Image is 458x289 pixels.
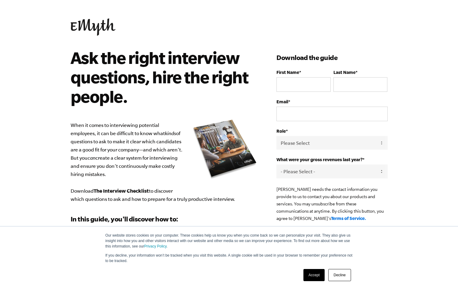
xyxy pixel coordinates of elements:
span: First Name [276,70,299,75]
p: Our website stores cookies on your computer. These cookies help us know you when you come back so... [105,233,353,249]
span: Role [276,128,286,134]
p: When it comes to interviewing potential employees, it can be difficult to know what of questions ... [71,121,259,203]
p: If you decline, your information won’t be tracked when you visit this website. A single cookie wi... [105,253,353,264]
p: [PERSON_NAME] needs the contact information you provide to us to contact you about our products a... [276,186,387,222]
a: Privacy Policy [144,244,167,248]
i: kinds [165,131,176,136]
img: e-myth interview checklist hire the right people [192,116,258,182]
b: The Interview Checklist [94,188,149,194]
a: Decline [328,269,351,281]
h2: Ask the right interview questions, hire the right people. [71,48,250,106]
h3: Download the guide [276,53,387,62]
i: can [88,155,95,161]
span: Email [276,99,288,104]
span: Last Name [333,70,356,75]
span: What were your gross revenues last year? [276,157,363,162]
a: Accept [303,269,325,281]
img: EMyth [71,18,115,36]
a: Terms of Service. [331,216,366,221]
h3: In this guide, you'll discover how to: [71,214,259,224]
